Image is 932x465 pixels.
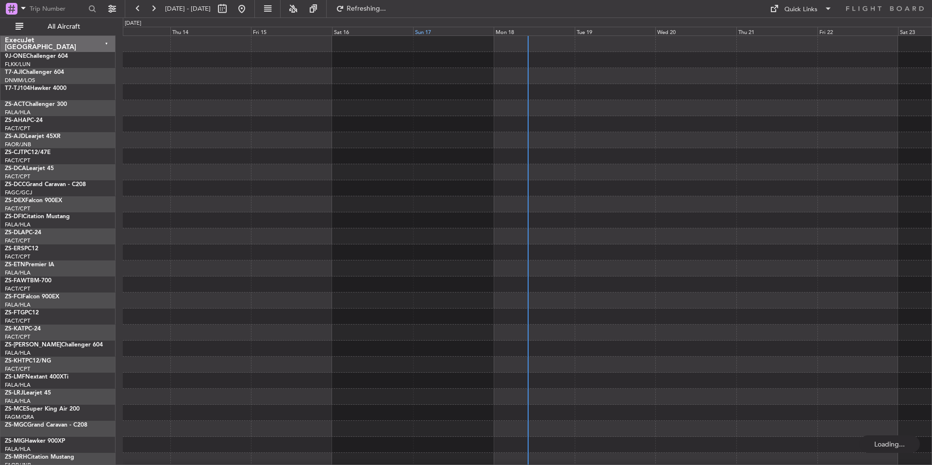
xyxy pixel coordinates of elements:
div: [DATE] [125,19,141,28]
input: Trip Number [30,1,85,16]
a: FACT/CPT [5,237,30,244]
a: FACT/CPT [5,173,30,180]
div: Wed 13 [89,27,170,35]
a: FALA/HLA [5,446,31,453]
a: ZS-DCALearjet 45 [5,166,54,172]
span: 9J-ONE [5,53,26,59]
span: ZS-ACT [5,102,25,107]
div: Mon 18 [494,27,575,35]
a: ZS-FCIFalcon 900EX [5,294,59,300]
a: FACT/CPT [5,365,30,373]
a: ZS-[PERSON_NAME]Challenger 604 [5,342,103,348]
span: ZS-DFI [5,214,23,220]
a: FALA/HLA [5,381,31,389]
a: ZS-MRHCitation Mustang [5,454,74,460]
a: ZS-AHAPC-24 [5,118,43,123]
span: ZS-KHT [5,358,25,364]
a: FACT/CPT [5,205,30,212]
a: T7-TJ104Hawker 4000 [5,86,67,91]
a: FACT/CPT [5,125,30,132]
span: ZS-KAT [5,326,25,332]
span: ZS-AHA [5,118,27,123]
a: ZS-DFICitation Mustang [5,214,70,220]
span: ZS-DEX [5,198,25,204]
div: Fri 22 [817,27,899,35]
span: ZS-[PERSON_NAME] [5,342,61,348]
span: ZS-MRH [5,454,27,460]
div: Loading... [859,435,920,453]
a: FALA/HLA [5,269,31,276]
a: FACT/CPT [5,333,30,341]
a: ZS-FAWTBM-700 [5,278,51,284]
a: FACT/CPT [5,285,30,293]
a: ZS-LMFNextant 400XTi [5,374,68,380]
a: ZS-MCESuper King Air 200 [5,406,80,412]
a: 9J-ONEChallenger 604 [5,53,68,59]
a: T7-AJIChallenger 604 [5,69,64,75]
a: FALA/HLA [5,109,31,116]
a: FAGC/GCJ [5,189,32,196]
a: ZS-DEXFalcon 900EX [5,198,62,204]
a: FALA/HLA [5,221,31,228]
a: FAGM/QRA [5,413,34,421]
div: Thu 21 [736,27,817,35]
a: ZS-LRJLearjet 45 [5,390,51,396]
a: FALA/HLA [5,397,31,405]
a: FACT/CPT [5,317,30,325]
span: ZS-MCE [5,406,26,412]
span: ZS-DCA [5,166,26,172]
a: ZS-MGCGrand Caravan - C208 [5,422,87,428]
a: ZS-AJDLearjet 45XR [5,134,61,139]
span: ZS-LMF [5,374,25,380]
div: Wed 20 [655,27,736,35]
span: ZS-DLA [5,230,25,236]
span: ZS-CJT [5,150,24,155]
a: FLKK/LUN [5,61,31,68]
span: ZS-LRJ [5,390,23,396]
span: T7-AJI [5,69,22,75]
span: ZS-ERS [5,246,24,252]
span: ZS-ETN [5,262,25,268]
a: FALA/HLA [5,301,31,309]
a: ZS-ACTChallenger 300 [5,102,67,107]
div: Sun 17 [413,27,494,35]
a: FACT/CPT [5,253,30,260]
span: ZS-AJD [5,134,25,139]
div: Tue 19 [575,27,656,35]
div: Quick Links [784,5,817,15]
a: ZS-ERSPC12 [5,246,38,252]
div: Thu 14 [170,27,251,35]
button: Quick Links [765,1,837,17]
div: Fri 15 [251,27,332,35]
span: ZS-FTG [5,310,25,316]
button: Refreshing... [332,1,390,17]
span: ZS-DCC [5,182,26,188]
a: FAOR/JNB [5,141,31,148]
a: ZS-MIGHawker 900XP [5,438,65,444]
a: DNMM/LOS [5,77,35,84]
span: ZS-MIG [5,438,25,444]
a: ZS-DLAPC-24 [5,230,41,236]
a: ZS-KATPC-24 [5,326,41,332]
a: ZS-CJTPC12/47E [5,150,50,155]
a: ZS-DCCGrand Caravan - C208 [5,182,86,188]
span: All Aircraft [25,23,102,30]
span: T7-TJ104 [5,86,30,91]
span: ZS-FAW [5,278,27,284]
span: Refreshing... [346,5,387,12]
a: FACT/CPT [5,157,30,164]
span: [DATE] - [DATE] [165,4,211,13]
button: All Aircraft [11,19,105,34]
a: FALA/HLA [5,349,31,357]
span: ZS-FCI [5,294,22,300]
a: ZS-KHTPC12/NG [5,358,51,364]
a: ZS-ETNPremier IA [5,262,54,268]
span: ZS-MGC [5,422,27,428]
div: Sat 16 [332,27,413,35]
a: ZS-FTGPC12 [5,310,39,316]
